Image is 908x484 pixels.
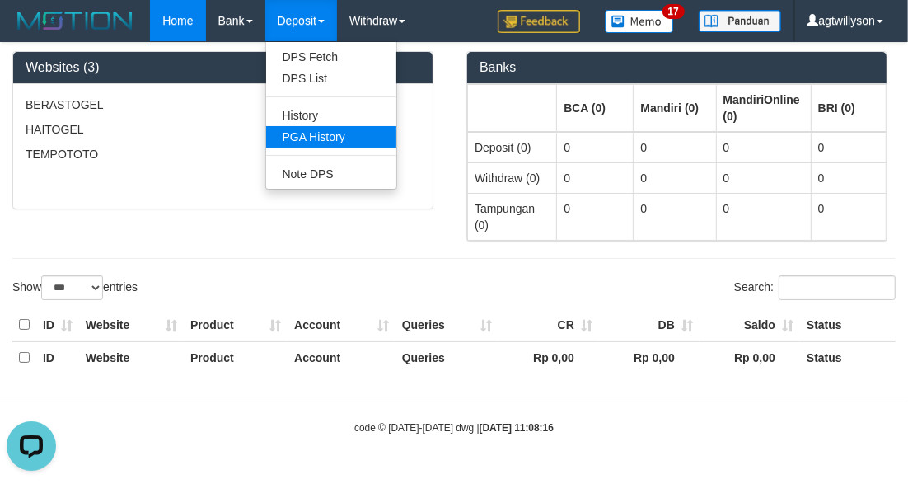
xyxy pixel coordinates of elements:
[811,84,886,132] th: Group: activate to sort column ascending
[634,132,716,163] td: 0
[716,132,811,163] td: 0
[7,7,56,56] button: Open LiveChat chat widget
[79,309,184,341] th: Website
[800,341,896,374] th: Status
[395,309,498,341] th: Queries
[266,105,396,126] a: History
[26,60,420,75] h3: Websites (3)
[557,84,634,132] th: Group: activate to sort column ascending
[266,46,396,68] a: DPS Fetch
[811,193,886,240] td: 0
[480,422,554,434] strong: [DATE] 11:08:16
[79,341,184,374] th: Website
[599,341,700,374] th: Rp 0,00
[599,309,700,341] th: DB
[468,162,557,193] td: Withdraw (0)
[811,162,886,193] td: 0
[498,10,580,33] img: Feedback.jpg
[26,121,420,138] p: HAITOGEL
[662,4,685,19] span: 17
[699,10,781,32] img: panduan.png
[468,193,557,240] td: Tampungan (0)
[700,341,800,374] th: Rp 0,00
[716,84,811,132] th: Group: activate to sort column ascending
[700,309,800,341] th: Saldo
[716,193,811,240] td: 0
[634,162,716,193] td: 0
[734,275,896,300] label: Search:
[26,96,420,113] p: BERASTOGEL
[498,341,599,374] th: Rp 0,00
[634,193,716,240] td: 0
[288,309,395,341] th: Account
[266,126,396,148] a: PGA History
[36,309,79,341] th: ID
[36,341,79,374] th: ID
[184,309,288,341] th: Product
[498,309,599,341] th: CR
[26,146,420,162] p: TEMPOTOTO
[634,84,716,132] th: Group: activate to sort column ascending
[266,68,396,89] a: DPS List
[811,132,886,163] td: 0
[605,10,674,33] img: Button%20Memo.svg
[288,341,395,374] th: Account
[716,162,811,193] td: 0
[468,84,557,132] th: Group: activate to sort column ascending
[184,341,288,374] th: Product
[779,275,896,300] input: Search:
[354,422,554,434] small: code © [DATE]-[DATE] dwg |
[557,162,634,193] td: 0
[557,193,634,240] td: 0
[395,341,498,374] th: Queries
[12,8,138,33] img: MOTION_logo.png
[12,275,138,300] label: Show entries
[480,60,874,75] h3: Banks
[468,132,557,163] td: Deposit (0)
[41,275,103,300] select: Showentries
[557,132,634,163] td: 0
[800,309,896,341] th: Status
[266,163,396,185] a: Note DPS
